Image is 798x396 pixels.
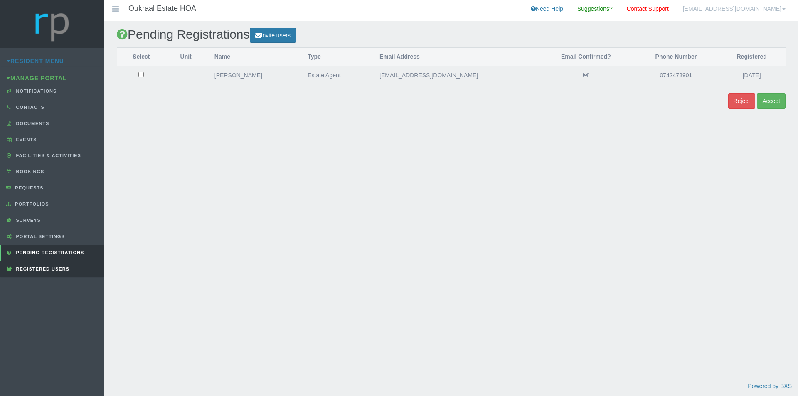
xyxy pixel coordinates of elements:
a: Invite users [250,28,296,43]
span: Facilities & Activities [14,153,81,158]
span: Events [14,137,37,142]
button: Reject [728,93,756,109]
span: Notifications [14,89,57,93]
th: Select [117,48,166,66]
span: Documents [14,121,49,126]
span: Surveys [14,218,41,223]
h4: Oukraal Estate HOA [128,5,196,13]
span: Requests [13,185,44,190]
th: Type [299,48,371,66]
button: Accept [757,93,786,109]
th: Phone Number [634,48,718,66]
th: Email Address [371,48,538,66]
span: Bookings [14,169,44,174]
th: Email Confirmed? [538,48,634,66]
td: Estate Agent [299,66,371,84]
th: Registered [718,48,786,66]
span: Pending Registrations [14,250,84,255]
span: Registered Users [14,266,69,271]
td: [DATE] [718,66,786,84]
span: Portal Settings [14,234,65,239]
span: Portfolios [13,202,49,207]
a: Resident Menu [7,58,64,64]
th: Unit [166,48,206,66]
a: Powered by BXS [748,383,792,389]
h2: Pending Registrations [117,27,786,43]
th: Name [206,48,299,66]
span: Contacts [14,105,44,110]
a: Manage Portal [7,75,67,81]
div: [PERSON_NAME] [214,71,291,80]
td: [EMAIL_ADDRESS][DOMAIN_NAME] [371,66,538,84]
td: 0742473901 [634,66,718,84]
